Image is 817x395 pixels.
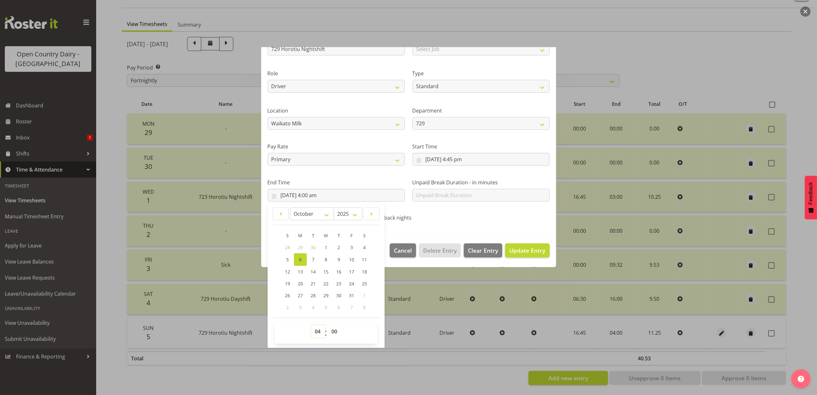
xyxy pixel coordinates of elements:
span: 15 [323,269,329,275]
input: Shift Name [268,43,405,55]
span: 5 [286,256,289,263]
span: Call back nights [371,214,412,221]
label: End Time [268,179,405,186]
span: W [324,232,328,239]
a: 23 [332,278,345,290]
span: 29 [323,292,329,298]
span: 26 [285,292,290,298]
a: 7 [307,253,320,266]
label: Location [268,107,405,114]
a: 2 [332,241,345,253]
a: 9 [332,253,345,266]
a: 25 [358,278,371,290]
a: 18 [358,266,371,278]
span: 2 [286,304,289,310]
a: 16 [332,266,345,278]
a: 15 [320,266,332,278]
span: S [286,232,289,239]
span: 8 [363,304,366,310]
label: Start Time [413,143,550,150]
input: Click to select... [413,153,550,166]
span: 30 [336,292,341,298]
button: Update Entry [505,243,549,257]
a: 8 [320,253,332,266]
span: 6 [299,256,302,263]
a: 1 [320,241,332,253]
span: 12 [285,269,290,275]
label: Type [413,70,550,77]
span: 24 [349,281,354,287]
button: Feedback - Show survey [805,176,817,219]
a: 27 [294,290,307,301]
span: 4 [363,244,366,250]
a: 3 [345,241,358,253]
span: 22 [323,281,329,287]
span: M [298,232,303,239]
span: 4 [312,304,314,310]
span: 31 [349,292,354,298]
a: 31 [345,290,358,301]
span: 19 [285,281,290,287]
a: 20 [294,278,307,290]
button: Clear Entry [464,243,502,257]
a: 26 [281,290,294,301]
span: 1 [325,244,327,250]
a: 19 [281,278,294,290]
a: 30 [332,290,345,301]
a: 28 [307,290,320,301]
label: Pay Rate [268,143,405,150]
span: 8 [325,256,327,263]
span: T [312,232,314,239]
span: Cancel [394,246,412,255]
a: 24 [345,278,358,290]
span: 2 [338,244,340,250]
a: 29 [320,290,332,301]
span: 28 [311,292,316,298]
a: 17 [345,266,358,278]
span: 3 [350,244,353,250]
span: 7 [350,304,353,310]
span: S [363,232,366,239]
span: 20 [298,281,303,287]
a: 13 [294,266,307,278]
input: Click to select... [268,189,405,202]
a: 12 [281,266,294,278]
a: 5 [281,253,294,266]
a: 10 [345,253,358,266]
span: : [325,325,327,341]
span: 6 [338,304,340,310]
span: 30 [311,244,316,250]
span: Clear Entry [468,246,498,255]
span: Feedback [808,182,814,205]
a: 6 [294,253,307,266]
button: Cancel [390,243,416,257]
span: 21 [311,281,316,287]
a: 11 [358,253,371,266]
img: help-xxl-2.png [798,376,804,382]
span: 16 [336,269,341,275]
span: 18 [362,269,367,275]
span: 3 [299,304,302,310]
a: 21 [307,278,320,290]
label: Role [268,70,405,77]
span: 9 [338,256,340,263]
span: 28 [285,244,290,250]
label: Department [413,107,550,114]
span: 1 [363,292,366,298]
span: 17 [349,269,354,275]
span: 25 [362,281,367,287]
span: 29 [298,244,303,250]
span: 11 [362,256,367,263]
input: Unpaid Break Duration [413,189,550,202]
span: 14 [311,269,316,275]
span: 23 [336,281,341,287]
a: 14 [307,266,320,278]
span: T [338,232,340,239]
span: Delete Entry [423,246,457,255]
a: 22 [320,278,332,290]
a: 4 [358,241,371,253]
span: F [351,232,353,239]
span: 27 [298,292,303,298]
span: 7 [312,256,314,263]
span: 10 [349,256,354,263]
